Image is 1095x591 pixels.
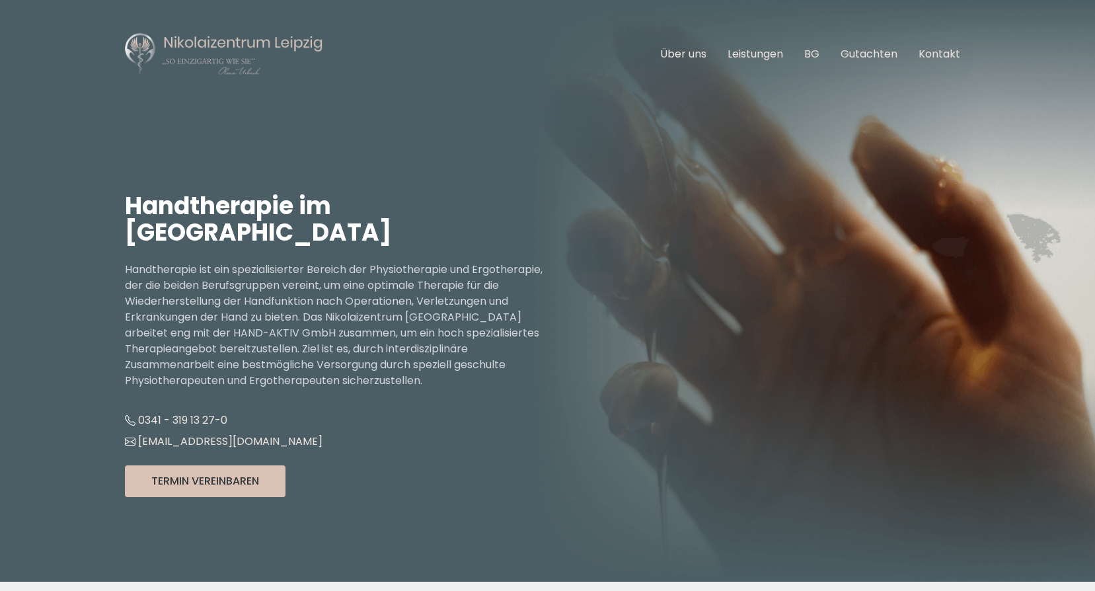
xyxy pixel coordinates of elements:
a: Kontakt [919,46,960,61]
a: Leistungen [728,46,783,61]
p: Handtherapie ist ein spezialisierter Bereich der Physiotherapie und Ergotherapie, der die beiden ... [125,262,548,389]
a: Gutachten [841,46,897,61]
button: Termin Vereinbaren [125,465,285,497]
a: [EMAIL_ADDRESS][DOMAIN_NAME] [125,434,322,449]
a: Über uns [660,46,706,61]
a: 0341 - 319 13 27-0 [125,413,227,428]
img: Nikolaizentrum Leipzig Logo [125,32,323,77]
a: BG [804,46,819,61]
h1: Handtherapie im [GEOGRAPHIC_DATA] [125,193,548,246]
